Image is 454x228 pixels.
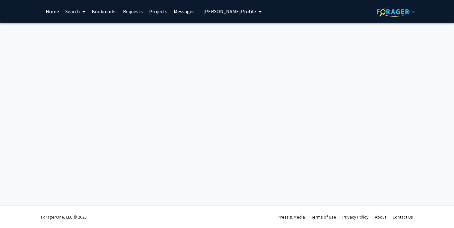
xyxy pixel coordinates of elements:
[203,8,256,14] span: [PERSON_NAME] Profile
[375,214,386,220] a: About
[342,214,369,220] a: Privacy Policy
[171,0,198,22] a: Messages
[89,0,120,22] a: Bookmarks
[393,214,413,220] a: Contact Us
[377,7,416,17] img: ForagerOne Logo
[120,0,146,22] a: Requests
[41,206,87,228] div: ForagerOne, LLC © 2025
[62,0,89,22] a: Search
[146,0,171,22] a: Projects
[311,214,336,220] a: Terms of Use
[278,214,305,220] a: Press & Media
[43,0,62,22] a: Home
